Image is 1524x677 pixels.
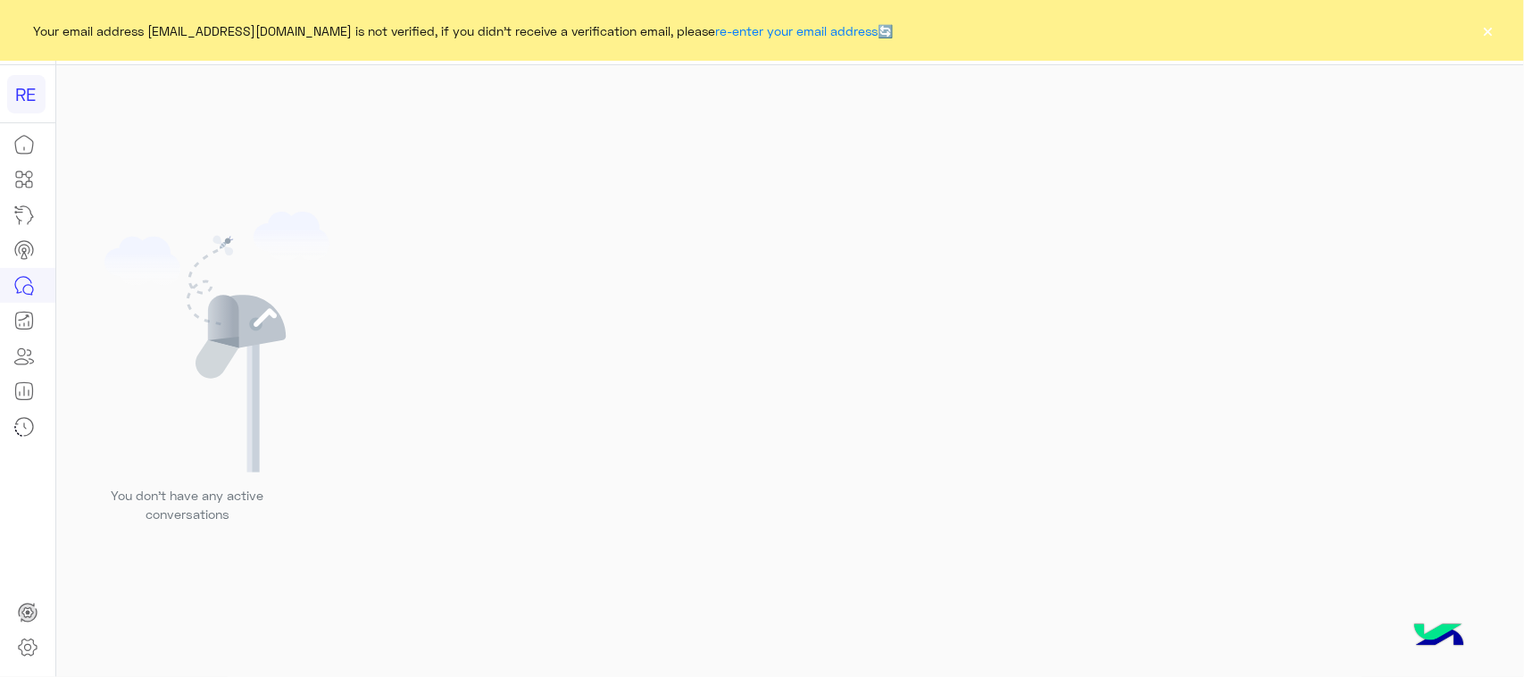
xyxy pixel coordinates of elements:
[97,486,278,524] p: You don’t have any active conversations
[7,75,46,113] div: RE
[716,23,879,38] a: re-enter your email address
[34,21,894,40] span: Your email address [EMAIL_ADDRESS][DOMAIN_NAME] is not verified, if you didn't receive a verifica...
[104,212,329,472] img: empty users
[1408,606,1470,668] img: hulul-logo.png
[1479,21,1497,39] button: ×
